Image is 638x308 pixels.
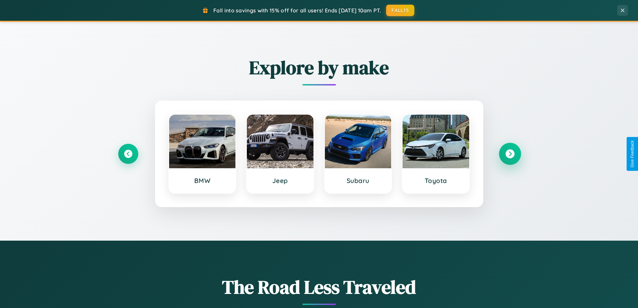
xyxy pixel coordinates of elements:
[118,274,520,300] h1: The Road Less Traveled
[118,55,520,80] h2: Explore by make
[630,140,635,168] div: Give Feedback
[176,177,229,185] h3: BMW
[213,7,381,14] span: Fall into savings with 15% off for all users! Ends [DATE] 10am PT.
[386,5,414,16] button: FALL15
[409,177,463,185] h3: Toyota
[332,177,385,185] h3: Subaru
[254,177,307,185] h3: Jeep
